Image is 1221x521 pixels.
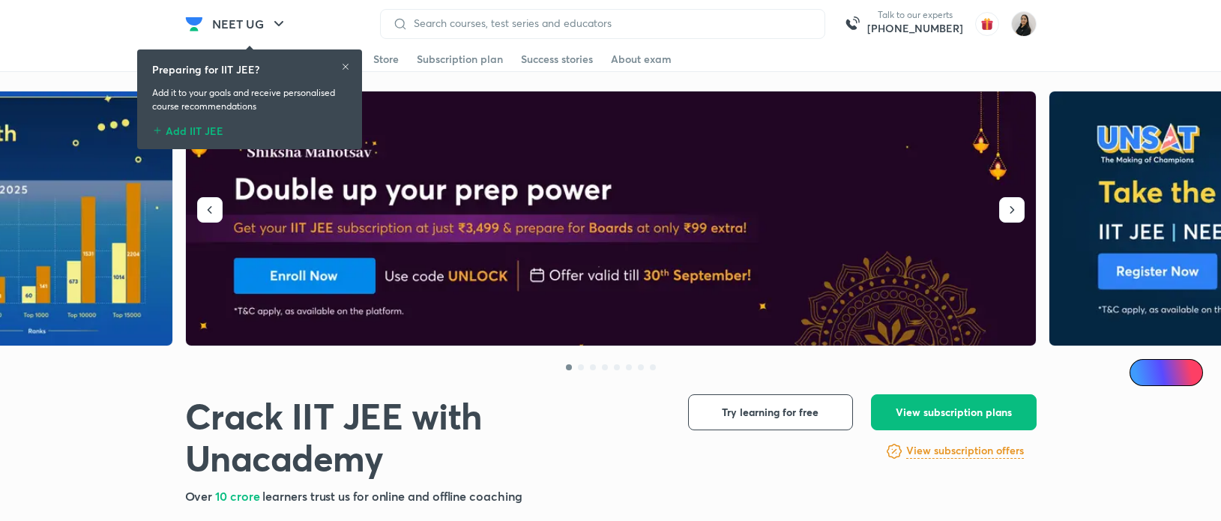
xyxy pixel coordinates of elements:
[521,52,593,67] div: Success stories
[871,394,1037,430] button: View subscription plans
[203,9,297,39] button: NEET UG
[185,394,664,478] h1: Crack IIT JEE with Unacademy
[867,21,963,36] a: [PHONE_NUMBER]
[611,47,672,71] a: About exam
[373,52,399,67] div: Store
[975,12,999,36] img: avatar
[417,52,503,67] div: Subscription plan
[611,52,672,67] div: About exam
[373,47,399,71] a: Store
[152,86,347,113] p: Add it to your goals and receive personalised course recommendations
[185,488,216,504] span: Over
[837,9,867,39] img: call-us
[906,442,1024,460] a: View subscription offers
[521,47,593,71] a: Success stories
[152,61,259,77] h6: Preparing for IIT JEE?
[215,488,262,504] span: 10 crore
[896,405,1012,420] span: View subscription plans
[185,15,203,33] img: Company Logo
[688,394,853,430] button: Try learning for free
[1011,11,1037,37] img: Manisha Gaur
[1130,359,1203,386] a: Ai Doubts
[262,488,522,504] span: learners trust us for online and offline coaching
[722,405,818,420] span: Try learning for free
[906,443,1024,459] h6: View subscription offers
[867,9,963,21] p: Talk to our experts
[1154,367,1194,379] span: Ai Doubts
[408,17,813,29] input: Search courses, test series and educators
[152,119,347,137] div: Add IIT JEE
[417,47,503,71] a: Subscription plan
[1139,367,1151,379] img: Icon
